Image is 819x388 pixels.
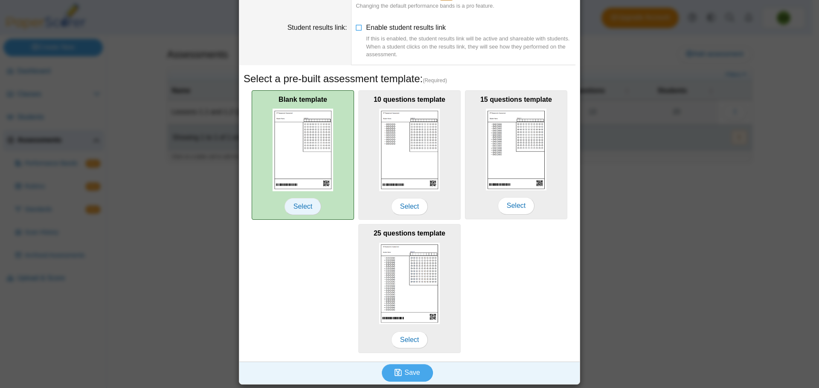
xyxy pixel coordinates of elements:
span: Select [391,331,428,348]
img: scan_sheet_blank.png [273,109,333,191]
b: 15 questions template [480,96,552,103]
span: Save [404,369,420,376]
b: 10 questions template [374,96,445,103]
span: (Required) [423,77,447,84]
button: Save [382,364,433,381]
b: 25 questions template [374,230,445,237]
img: scan_sheet_15_questions.png [486,109,546,190]
div: If this is enabled, the student results link will be active and shareable with students. When a s... [366,35,575,58]
img: scan_sheet_25_questions.png [379,243,440,325]
span: Select [391,198,428,215]
img: scan_sheet_10_questions.png [379,109,440,191]
b: Blank template [279,96,327,103]
span: Select [285,198,321,215]
label: Student results link [288,24,347,31]
small: Changing the default performance bands is a pro feature. [356,3,494,9]
h5: Select a pre-built assessment template: [244,72,575,86]
span: Enable student results link [366,24,575,58]
span: Select [498,197,534,214]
